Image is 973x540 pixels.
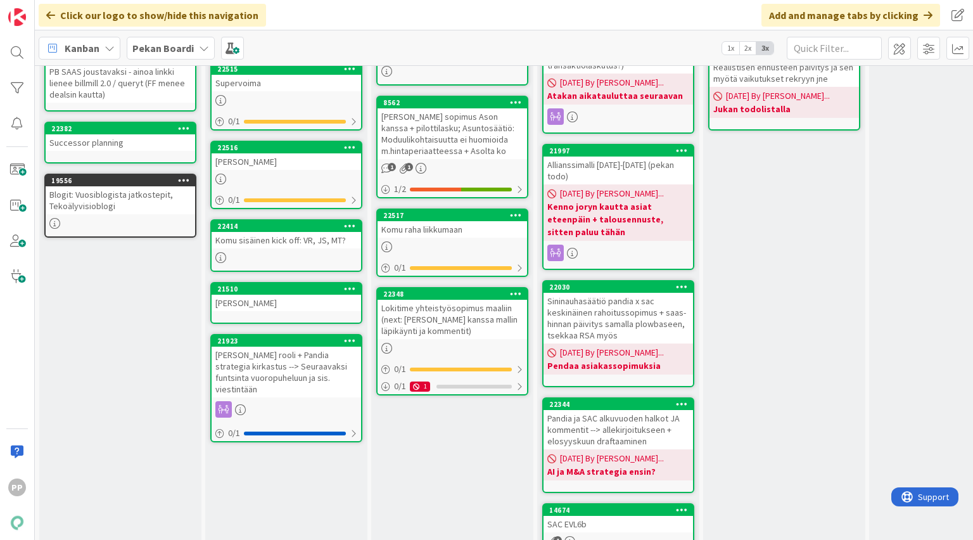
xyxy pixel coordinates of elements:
div: 22030 [544,281,693,293]
div: 21997 [549,146,693,155]
span: 3x [756,42,773,55]
a: 22348Lokitime yhteistyösopimus maaliin (next: [PERSON_NAME] kanssa mallin läpikäynti ja kommentit... [376,287,528,395]
div: 22382 [51,124,195,133]
a: 22517Komu raha liikkumaan0/1 [376,209,528,277]
div: Blogit: Vuosiblogista jatkostepit, Tekoälyvisioblogi [46,186,195,214]
div: 22030Sininauhasäätiö pandia x sac keskinäinen rahoitussopimus + saas-hinnan päivitys samalla plow... [544,281,693,344]
div: 22516 [217,143,361,152]
b: Kenno joryn kautta asiat eteenpäin + talousennuste, sitten paluu tähän [547,200,689,238]
span: 2x [739,42,756,55]
div: 19556Blogit: Vuosiblogista jatkostepit, Tekoälyvisioblogi [46,175,195,214]
div: 8562[PERSON_NAME] sopimus Ason kanssa + pilottilasku; Asuntosäätiö: Moduulikohtaisuutta ei huomio... [378,97,527,159]
span: 1 / 2 [394,183,406,196]
div: 8562 [378,97,527,108]
div: 21510[PERSON_NAME] [212,283,361,311]
div: 1/2 [378,181,527,197]
div: Sininauhasäätiö pandia x sac keskinäinen rahoitussopimus + saas-hinnan päivitys samalla plowbasee... [544,293,693,344]
div: 21997 [544,145,693,157]
div: 22344 [549,400,693,409]
div: 22414 [212,221,361,232]
span: 1x [722,42,739,55]
div: 0/1 [378,260,527,276]
div: [PERSON_NAME] [212,153,361,170]
a: 8562[PERSON_NAME] sopimus Ason kanssa + pilottilasku; Asuntosäätiö: Moduulikohtaisuutta ei huomio... [376,96,528,198]
a: PB SAAS joustavaksi - ainoa linkki lienee billmill 2.0 / queryt (FF menee dealsin kautta) [44,51,196,112]
div: 14674SAC EVL6b [544,505,693,532]
div: 22517 [378,210,527,221]
a: 22030Sininauhasäätiö pandia x sac keskinäinen rahoitussopimus + saas-hinnan päivitys samalla plow... [542,280,694,387]
div: 19556 [51,176,195,185]
div: Lokitime yhteistyösopimus maaliin (next: [PERSON_NAME] kanssa mallin läpikäynti ja kommentit) [378,300,527,339]
span: [DATE] By [PERSON_NAME]... [560,346,664,359]
div: 22517 [383,211,527,220]
span: Support [27,2,58,17]
a: 21510[PERSON_NAME] [210,282,362,324]
div: PB SAAS joustavaksi - ainoa linkki lienee billmill 2.0 / queryt (FF menee dealsin kautta) [46,63,195,103]
b: Pendaa asiakassopimuksia [547,359,689,372]
input: Quick Filter... [787,37,882,60]
span: 0 / 1 [228,115,240,128]
div: 22348 [383,290,527,299]
div: 22515Supervoima [212,63,361,91]
b: Atakan aikatauluttaa seuraavan [547,89,689,102]
a: 22516[PERSON_NAME]0/1 [210,141,362,209]
a: Tuomo 3m€ 2027 vouch? --> Realistisen ennusteen päivitys ja sen myötä vaikutukset rekryyn jne[DAT... [708,35,860,131]
div: 22515 [212,63,361,75]
div: 22517Komu raha liikkumaan [378,210,527,238]
div: SAC EVL6b [544,516,693,532]
div: 22382 [46,123,195,134]
a: 19556Blogit: Vuosiblogista jatkostepit, Tekoälyvisioblogi [44,174,196,238]
div: 22382Successor planning [46,123,195,151]
div: 22515 [217,65,361,74]
div: 0/1 [212,192,361,208]
div: 14674 [544,505,693,516]
div: Successor planning [46,134,195,151]
b: Jukan todolistalla [713,103,855,115]
span: 0 / 1 [228,193,240,207]
img: Visit kanbanzone.com [8,8,26,26]
div: 22348Lokitime yhteistyösopimus maaliin (next: [PERSON_NAME] kanssa mallin läpikäynti ja kommentit) [378,288,527,339]
div: 0/1 [378,361,527,377]
div: 22348 [378,288,527,300]
div: 21923 [217,337,361,345]
div: [PERSON_NAME] sopimus Ason kanssa + pilottilasku; Asuntosäätiö: Moduulikohtaisuutta ei huomioida ... [378,108,527,159]
div: 21923 [212,335,361,347]
div: 19556 [46,175,195,186]
div: 21923[PERSON_NAME] rooli + Pandia strategia kirkastus --> Seuraavaksi funtsinta vuoropuheluun ja ... [212,335,361,397]
a: 22382Successor planning [44,122,196,164]
div: 21997Allianssimalli [DATE]-[DATE] (pekan todo) [544,145,693,184]
div: PP [8,479,26,496]
b: Pekan Boardi [132,42,194,55]
span: 1 [388,163,396,171]
div: Pandia ja SAC alkuvuoden halkot JA kommentit --> allekirjoitukseen + elosyyskuun draftaaminen [544,410,693,449]
a: 21923[PERSON_NAME] rooli + Pandia strategia kirkastus --> Seuraavaksi funtsinta vuoropuheluun ja ... [210,334,362,442]
div: Supervoima [212,75,361,91]
div: 21510 [217,285,361,293]
div: Komu sisäinen kick off: VR, JS, MT? [212,232,361,248]
span: [DATE] By [PERSON_NAME]... [560,187,664,200]
div: 1 [410,382,430,392]
div: Komu raha liikkumaan [378,221,527,238]
div: 22516 [212,142,361,153]
div: 0/1 [212,113,361,129]
img: avatar [8,514,26,532]
span: Kanban [65,41,99,56]
div: [PERSON_NAME] rooli + Pandia strategia kirkastus --> Seuraavaksi funtsinta vuoropuheluun ja sis. ... [212,347,361,397]
div: 22030 [549,283,693,292]
div: 22516[PERSON_NAME] [212,142,361,170]
div: [PERSON_NAME] [212,295,361,311]
div: 22414Komu sisäinen kick off: VR, JS, MT? [212,221,361,248]
div: 8562 [383,98,527,107]
span: 1 [405,163,413,171]
a: 22515Supervoima0/1 [210,62,362,131]
div: 22344Pandia ja SAC alkuvuoden halkot JA kommentit --> allekirjoitukseen + elosyyskuun draftaaminen [544,399,693,449]
div: 14674 [549,506,693,515]
span: 0 / 1 [394,363,406,376]
div: PB SAAS joustavaksi - ainoa linkki lienee billmill 2.0 / queryt (FF menee dealsin kautta) [46,52,195,103]
a: 22344Pandia ja SAC alkuvuoden halkot JA kommentit --> allekirjoitukseen + elosyyskuun draftaamine... [542,397,694,493]
div: 22414 [217,222,361,231]
div: Allianssimalli [DATE]-[DATE] (pekan todo) [544,157,693,184]
div: Tuomo 3m€ 2027 vouch? --> Realistisen ennusteen päivitys ja sen myötä vaikutukset rekryyn jne [709,48,859,87]
span: 0 / 1 [394,380,406,393]
a: 22414Komu sisäinen kick off: VR, JS, MT? [210,219,362,272]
